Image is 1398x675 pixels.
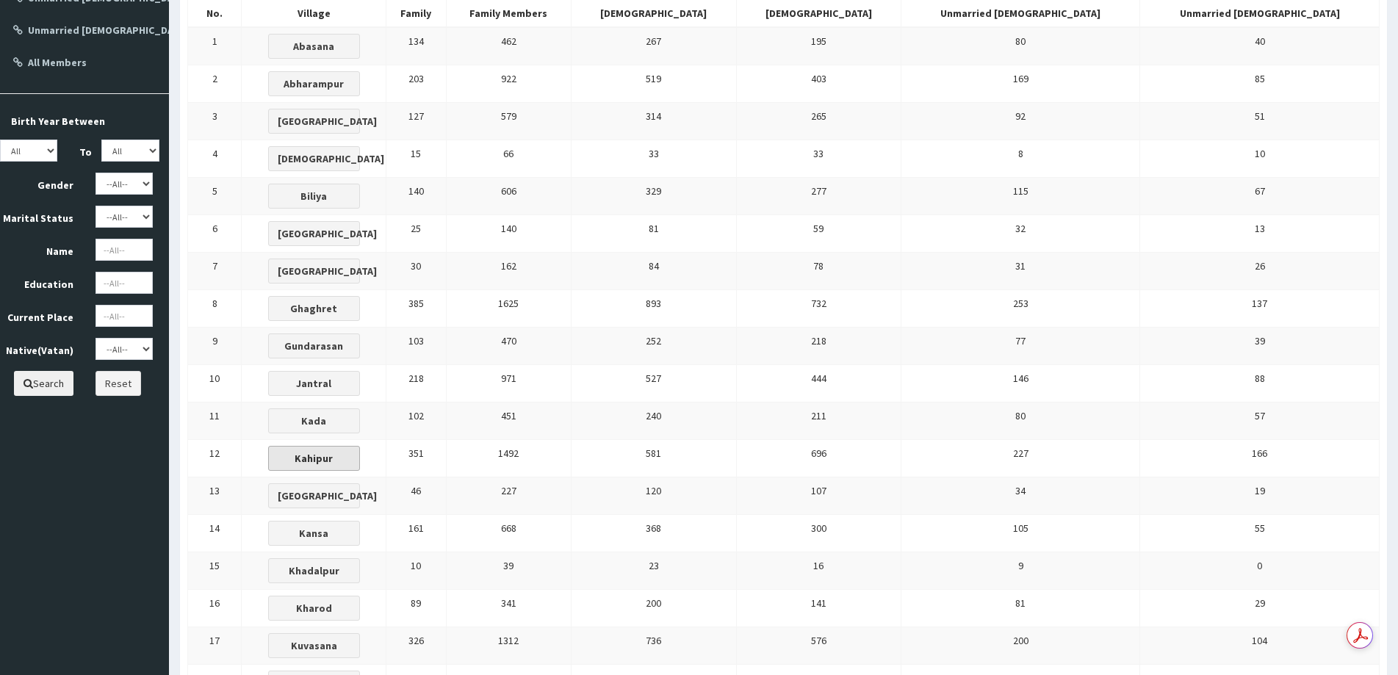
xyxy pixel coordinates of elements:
[736,627,901,665] td: 576
[736,403,901,440] td: 211
[188,515,242,552] td: 14
[1140,328,1380,365] td: 39
[901,27,1140,65] td: 80
[446,477,571,515] td: 227
[736,328,901,365] td: 218
[188,253,242,290] td: 7
[386,477,447,515] td: 46
[572,215,736,253] td: 81
[572,27,736,65] td: 267
[289,564,339,577] b: Khadalpur
[28,56,87,69] b: All Members
[386,253,447,290] td: 30
[96,371,141,396] button: Reset
[278,152,384,165] b: [DEMOGRAPHIC_DATA]
[572,365,736,403] td: 527
[284,77,344,90] b: Abharampur
[268,633,360,658] button: Kuvasana
[386,290,447,328] td: 385
[188,365,242,403] td: 10
[386,552,447,590] td: 10
[188,590,242,627] td: 16
[386,590,447,627] td: 89
[736,440,901,477] td: 696
[268,446,360,471] button: Kahipur
[572,403,736,440] td: 240
[736,590,901,627] td: 141
[188,215,242,253] td: 6
[736,515,901,552] td: 300
[1140,515,1380,552] td: 55
[1140,627,1380,665] td: 104
[188,290,242,328] td: 8
[1140,140,1380,178] td: 10
[96,305,153,327] input: --All--
[268,296,360,321] button: Ghaghret
[446,552,571,590] td: 39
[1140,552,1380,590] td: 0
[572,515,736,552] td: 368
[901,627,1140,665] td: 200
[96,272,153,294] input: --All--
[572,290,736,328] td: 893
[901,403,1140,440] td: 80
[268,596,360,621] button: Kharod
[736,253,901,290] td: 78
[96,239,153,261] input: --All--
[386,440,447,477] td: 351
[278,227,377,240] b: [GEOGRAPHIC_DATA]
[901,140,1140,178] td: 8
[1140,590,1380,627] td: 29
[188,178,242,215] td: 5
[188,65,242,103] td: 2
[446,515,571,552] td: 668
[188,477,242,515] td: 13
[188,27,242,65] td: 1
[736,290,901,328] td: 732
[295,452,333,465] b: Kahipur
[1140,403,1380,440] td: 57
[901,440,1140,477] td: 227
[901,328,1140,365] td: 77
[736,552,901,590] td: 16
[386,140,447,178] td: 15
[901,365,1140,403] td: 146
[446,253,571,290] td: 162
[736,140,901,178] td: 33
[1140,290,1380,328] td: 137
[1140,440,1380,477] td: 166
[188,552,242,590] td: 15
[268,71,360,96] button: Abharampur
[446,440,571,477] td: 1492
[296,377,331,390] b: Jantral
[386,403,447,440] td: 102
[572,103,736,140] td: 314
[572,552,736,590] td: 23
[446,27,571,65] td: 462
[901,515,1140,552] td: 105
[188,103,242,140] td: 3
[572,440,736,477] td: 581
[301,414,326,427] b: Kada
[188,627,242,665] td: 17
[572,178,736,215] td: 329
[446,627,571,665] td: 1312
[268,408,360,433] button: Kada
[296,602,332,615] b: Kharod
[188,403,242,440] td: 11
[1140,253,1380,290] td: 26
[268,371,360,396] button: Jantral
[188,440,242,477] td: 12
[1140,215,1380,253] td: 13
[901,178,1140,215] td: 115
[300,189,327,203] b: Biliya
[446,103,571,140] td: 579
[290,302,337,315] b: Ghaghret
[188,328,242,365] td: 9
[188,140,242,178] td: 4
[446,365,571,403] td: 971
[268,109,360,134] button: [GEOGRAPHIC_DATA]
[299,527,328,540] b: Kansa
[268,333,360,358] button: Gundarasan
[572,253,736,290] td: 84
